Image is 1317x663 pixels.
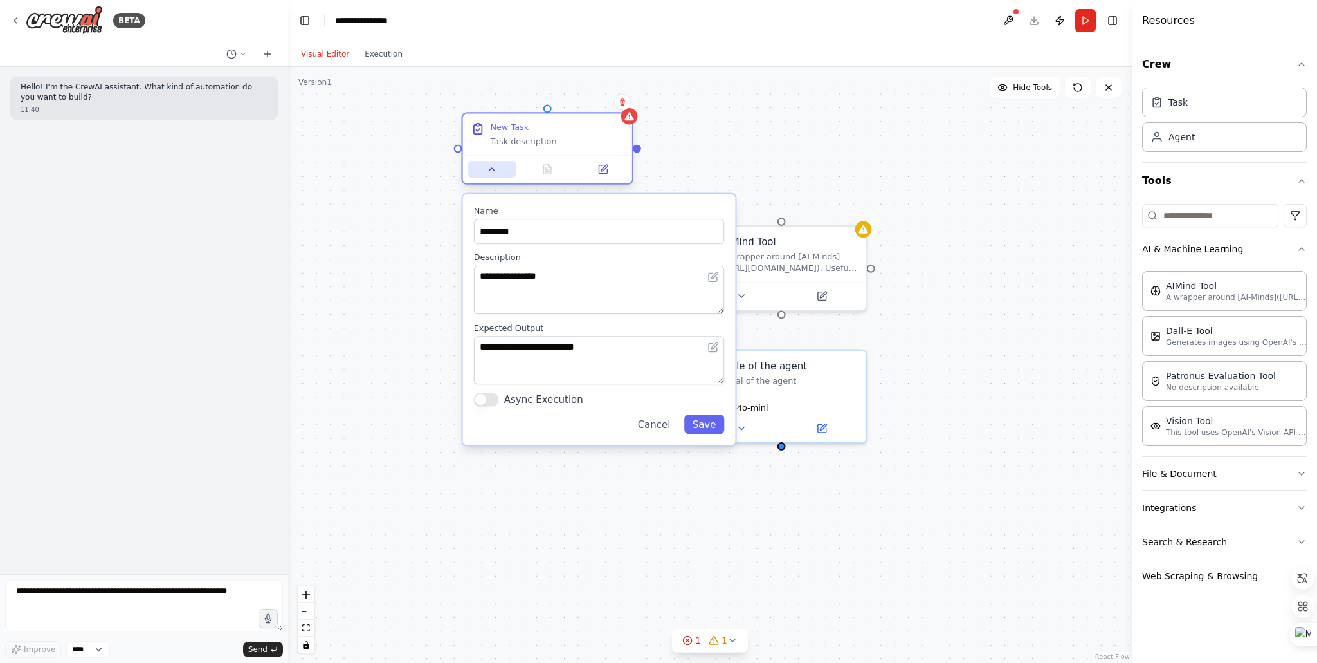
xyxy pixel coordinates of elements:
[1142,163,1307,199] button: Tools
[296,12,314,30] button: Hide left sidebar
[672,629,748,653] button: 11
[695,350,867,444] div: Role of the agentGoal of the agentgpt-4o-mini
[1166,324,1307,337] div: Dall-E Tool
[1142,266,1307,456] div: AI & Machine Learning
[474,252,725,263] label: Description
[1166,415,1307,427] div: Vision Tool
[243,642,283,657] button: Send
[614,94,631,111] button: Delete node
[1166,279,1307,292] div: AIMind Tool
[724,375,858,386] div: Goal of the agent
[490,136,624,147] div: Task description
[298,620,314,637] button: fit view
[504,393,583,406] label: Async Execution
[335,14,401,27] nav: breadcrumb
[257,46,278,62] button: Start a new chat
[293,46,357,62] button: Visual Editor
[298,637,314,653] button: toggle interactivity
[695,225,867,312] div: AIMindToolAIMind ToolA wrapper around [AI-Minds]([URL][DOMAIN_NAME]). Useful for when you need an...
[1166,292,1307,303] p: A wrapper around [AI-Minds]([URL][DOMAIN_NAME]). Useful for when you need answers to questions fr...
[705,268,722,285] button: Open in editor
[1168,131,1195,144] div: Agent
[1150,286,1161,296] img: AIMindTool
[579,161,626,178] button: Open in side panel
[24,644,55,655] span: Improve
[705,339,722,355] button: Open in editor
[1150,331,1161,341] img: DallETool
[298,586,314,603] button: zoom in
[221,46,252,62] button: Switch to previous chat
[722,252,858,274] div: A wrapper around [AI-Minds]([URL][DOMAIN_NAME]). Useful for when you need answers to questions fr...
[298,586,314,653] div: React Flow controls
[722,235,776,248] div: AIMind Tool
[724,359,858,373] div: Role of the agent
[1142,525,1307,559] button: Search & Research
[298,603,314,620] button: zoom out
[1142,457,1307,490] button: File & Document
[722,634,727,647] span: 1
[1166,382,1276,393] p: No description available
[1142,13,1195,28] h4: Resources
[1142,559,1307,593] button: Web Scraping & Browsing
[684,415,724,434] button: Save
[113,13,145,28] div: BETA
[695,634,701,647] span: 1
[1095,653,1130,660] a: React Flow attribution
[1150,421,1161,431] img: VisionTool
[21,105,268,115] div: 11:40
[298,77,332,88] div: Version 1
[783,288,860,304] button: Open in side panel
[1166,369,1276,382] div: Patronus Evaluation Tool
[26,6,103,35] img: Logo
[1150,376,1161,386] img: PatronusEvalTool
[474,205,725,216] label: Name
[5,641,61,658] button: Improve
[1013,82,1052,93] span: Hide Tools
[1166,337,1307,348] p: Generates images using OpenAI's Dall-E model.
[490,122,529,133] div: New Task
[357,46,410,62] button: Execution
[518,161,577,178] button: No output available
[1166,427,1307,438] p: This tool uses OpenAI's Vision API to describe the contents of an image.
[1142,199,1307,604] div: Tools
[1168,96,1188,109] div: Task
[720,402,768,413] span: gpt-4o-mini
[630,415,678,434] button: Cancel
[990,77,1060,98] button: Hide Tools
[783,420,860,437] button: Open in side panel
[1142,491,1307,525] button: Integrations
[1142,46,1307,82] button: Crew
[474,322,725,333] label: Expected Output
[1104,12,1122,30] button: Hide right sidebar
[1142,232,1307,266] button: AI & Machine Learning
[21,82,268,102] p: Hello! I'm the CrewAI assistant. What kind of automation do you want to build?
[248,644,268,655] span: Send
[259,609,278,628] button: Click to speak your automation idea
[1142,82,1307,162] div: Crew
